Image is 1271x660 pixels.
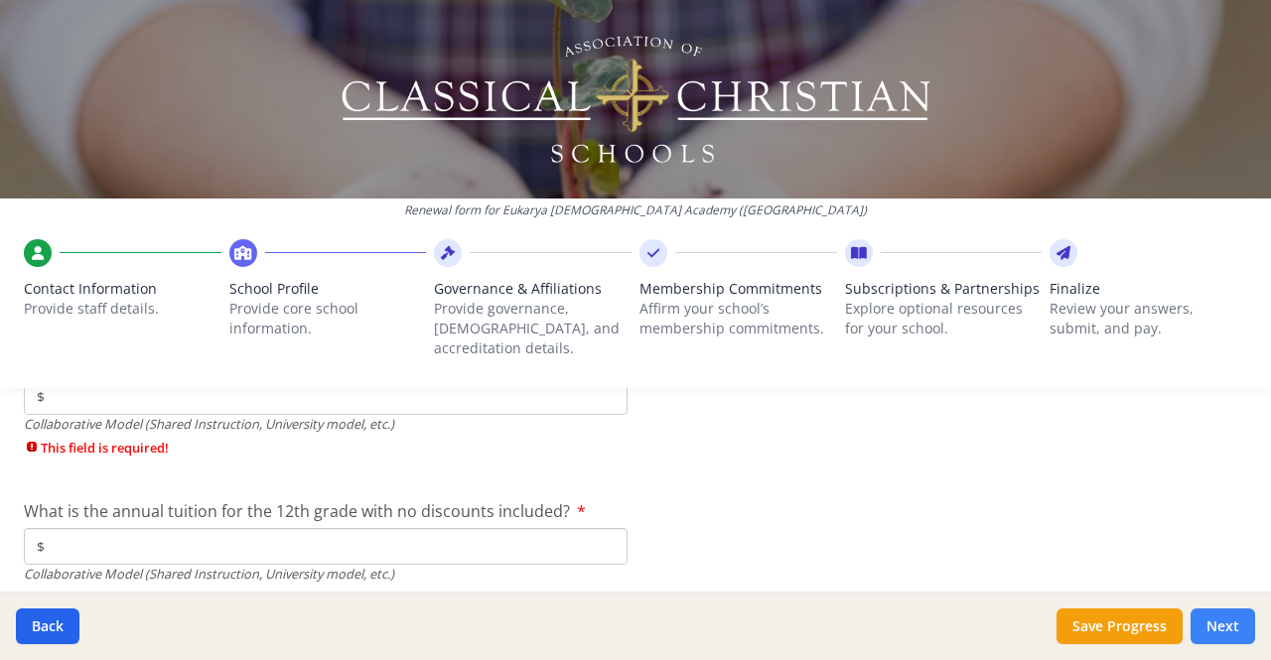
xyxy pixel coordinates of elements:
img: Logo [339,30,933,169]
span: Contact Information [24,279,221,299]
button: Back [16,608,79,644]
span: Subscriptions & Partnerships [845,279,1043,299]
p: Affirm your school’s membership commitments. [639,299,837,338]
span: This field is required! [24,589,628,607]
p: Provide governance, [DEMOGRAPHIC_DATA], and accreditation details. [434,299,632,358]
button: Next [1191,608,1255,644]
p: Explore optional resources for your school. [845,299,1043,338]
span: What is the annual tuition for the 12th grade with no discounts included? [24,500,570,522]
div: Collaborative Model (Shared Instruction, University model, etc.) [24,565,628,584]
p: Provide staff details. [24,299,221,319]
p: Review your answers, submit, and pay. [1050,299,1247,338]
div: Collaborative Model (Shared Instruction, University model, etc.) [24,415,628,434]
p: Provide core school information. [229,299,427,338]
span: This field is required! [24,439,628,458]
span: Finalize [1050,279,1247,299]
span: Membership Commitments [639,279,837,299]
span: School Profile [229,279,427,299]
span: Governance & Affiliations [434,279,632,299]
button: Save Progress [1057,608,1183,644]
